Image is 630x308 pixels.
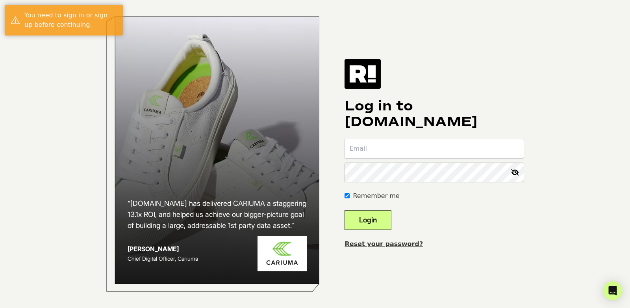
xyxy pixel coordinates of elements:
img: Cariuma [258,236,307,272]
input: Email [345,139,524,158]
h1: Log in to [DOMAIN_NAME] [345,98,524,130]
img: Retention.com [345,59,381,88]
button: Login [345,210,391,230]
a: Reset your password? [345,240,423,248]
span: Chief Digital Officer, Cariuma [128,255,198,262]
div: Open Intercom Messenger [603,281,622,300]
label: Remember me [353,191,399,201]
strong: [PERSON_NAME] [128,245,179,253]
h2: “[DOMAIN_NAME] has delivered CARIUMA a staggering 13.1x ROI, and helped us achieve our bigger-pic... [128,198,307,231]
div: You need to sign in or sign up before continuing. [24,11,117,30]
